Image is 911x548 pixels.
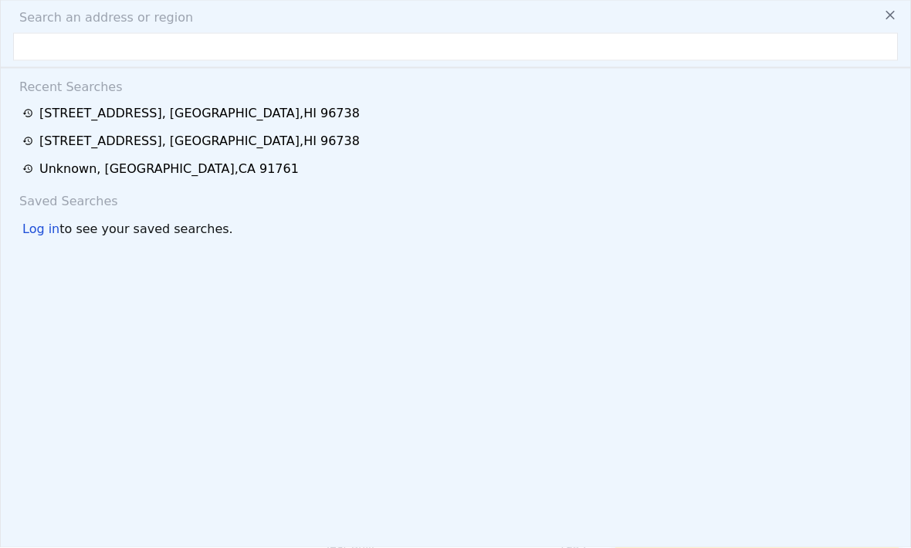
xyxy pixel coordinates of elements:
div: Unknown , [GEOGRAPHIC_DATA] , CA 91761 [39,160,299,178]
span: to see your saved searches. [59,220,232,238]
a: [STREET_ADDRESS], [GEOGRAPHIC_DATA],HI 96738 [22,104,893,123]
div: Recent Searches [13,69,898,100]
a: Unknown, [GEOGRAPHIC_DATA],CA 91761 [22,160,893,178]
div: [STREET_ADDRESS] , [GEOGRAPHIC_DATA] , HI 96738 [39,132,360,151]
span: Search an address or region [7,8,193,27]
div: Saved Searches [13,183,898,214]
div: [STREET_ADDRESS] , [GEOGRAPHIC_DATA] , HI 96738 [39,104,360,123]
div: Log in [22,220,59,238]
a: [STREET_ADDRESS], [GEOGRAPHIC_DATA],HI 96738 [22,132,893,151]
